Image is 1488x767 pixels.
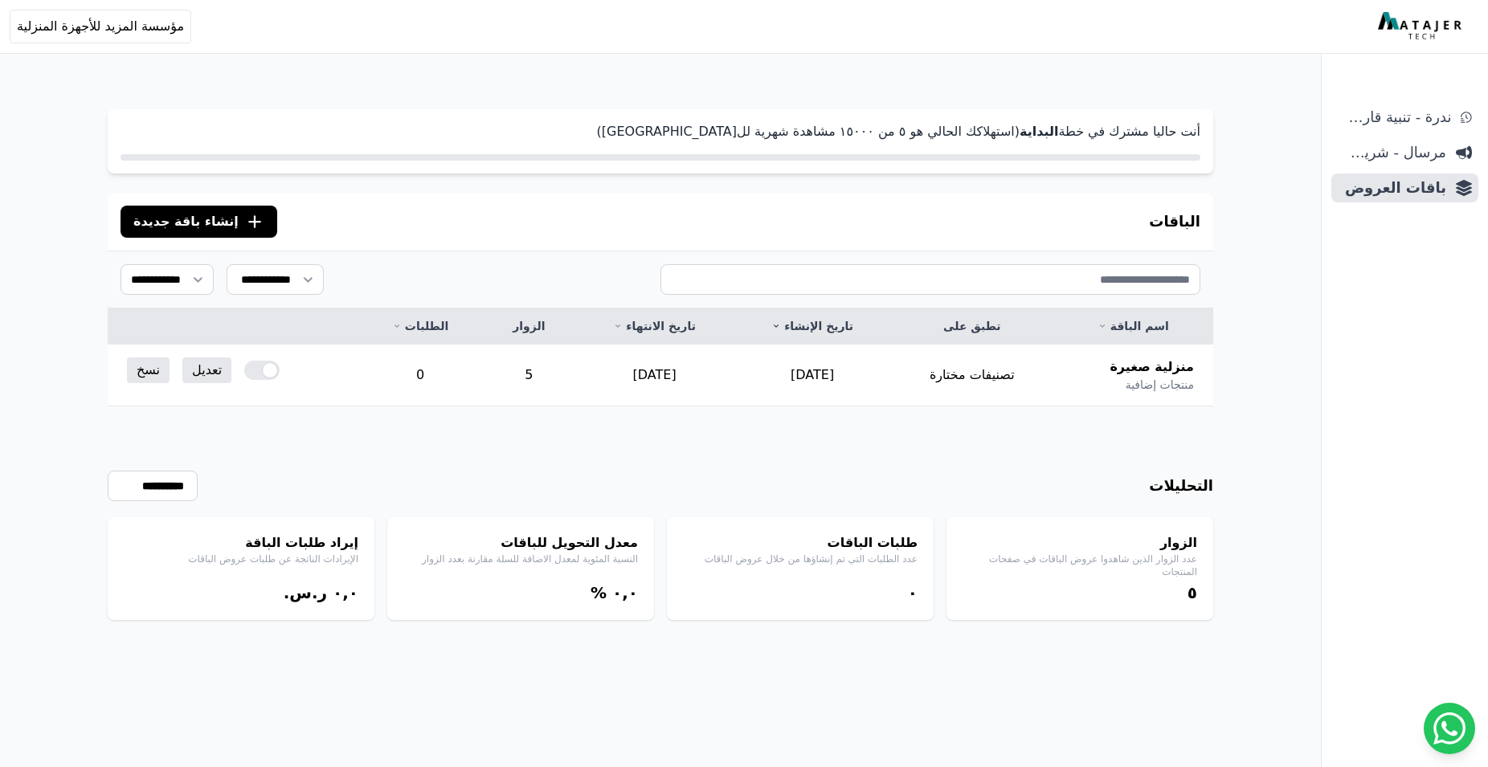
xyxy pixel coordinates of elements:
[133,212,239,231] span: إنشاء باقة جديدة
[403,553,638,565] p: النسبة المئوية لمعدل الاضافة للسلة مقارنة بعدد الزوار
[891,345,1053,406] td: تصنيفات مختارة
[483,345,576,406] td: 5
[683,533,918,553] h4: طلبات الباقات
[963,533,1197,553] h4: الزوار
[1338,106,1451,129] span: ندرة - تنبية قارب علي النفاذ
[891,308,1053,345] th: تطبق على
[963,581,1197,604] div: ٥
[124,553,358,565] p: الإيرادات الناتجة عن طلبات عروض الباقات
[403,533,638,553] h4: معدل التحويل للباقات
[612,583,638,602] bdi: ۰,۰
[683,581,918,604] div: ۰
[591,583,607,602] span: %
[121,122,1200,141] p: أنت حاليا مشترك في خطة (استهلاكك الحالي هو ٥ من ١٥۰۰۰ مشاهدة شهرية لل[GEOGRAPHIC_DATA])
[963,553,1197,578] p: عدد الزوار الذين شاهدوا عروض الباقات في صفحات المنتجات
[1020,124,1058,139] strong: البداية
[1110,357,1194,377] span: منزلية صغيرة
[378,318,464,334] a: الطلبات
[1149,475,1213,497] h3: التحليلات
[683,553,918,565] p: عدد الطلبات التي تم إنشاؤها من خلال عروض الباقات
[127,357,170,383] a: نسخ
[483,308,576,345] th: الزوار
[1378,12,1466,41] img: MatajerTech Logo
[575,345,734,406] td: [DATE]
[17,17,184,36] span: مؤسسة المزيد للأجهزة المنزلية
[595,318,714,334] a: تاريخ الانتهاء
[333,583,358,602] bdi: ۰,۰
[1338,177,1446,199] span: باقات العروض
[753,318,872,334] a: تاريخ الإنشاء
[284,583,327,602] span: ر.س.
[182,357,231,383] a: تعديل
[734,345,891,406] td: [DATE]
[1072,318,1194,334] a: اسم الباقة
[1338,141,1446,164] span: مرسال - شريط دعاية
[1149,210,1200,233] h3: الباقات
[124,533,358,553] h4: إيراد طلبات الباقة
[1126,377,1194,393] span: منتجات إضافية
[121,206,277,238] button: إنشاء باقة جديدة
[10,10,191,43] button: مؤسسة المزيد للأجهزة المنزلية
[358,345,483,406] td: 0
